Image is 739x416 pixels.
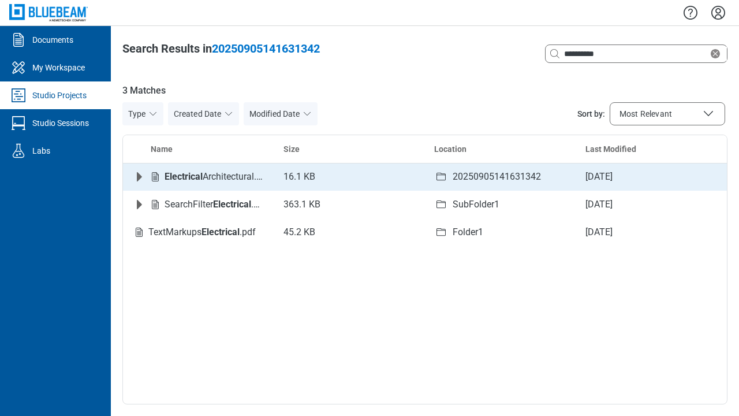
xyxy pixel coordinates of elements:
svg: Documents [9,31,28,49]
div: Clear search [545,44,727,63]
svg: Studio Sessions [9,114,28,132]
button: Modified Date [244,102,318,125]
div: 20250905141631342 [453,170,541,184]
div: Studio Sessions [32,117,89,129]
svg: Labs [9,142,28,160]
table: bb-data-table [123,135,727,246]
td: [DATE] [576,163,727,191]
em: Electrical [213,199,251,210]
span: Sort by: [577,108,605,120]
div: Labs [32,145,50,157]
td: [DATE] [576,191,727,218]
div: Studio Projects [32,90,87,101]
div: Documents [32,34,73,46]
em: Electrical [201,226,240,237]
em: Electrical [165,171,203,182]
button: Settings [709,3,727,23]
svg: File-icon [148,170,162,184]
svg: File-icon [132,225,146,239]
svg: folder-icon [434,225,448,239]
td: 16.1 KB [274,163,426,191]
div: Folder1 [453,225,483,239]
button: Created Date [168,102,239,125]
div: Clear search [708,47,727,61]
span: SearchFilter .pdf [165,199,267,210]
svg: folder-icon [434,198,448,211]
span: 20250905141631342 [212,42,320,55]
svg: File-icon [148,198,162,211]
button: Expand row [132,170,146,184]
td: 45.2 KB [274,218,426,246]
svg: My Workspace [9,58,28,77]
svg: folder-icon [434,170,448,184]
button: Type [122,102,163,125]
td: [DATE] [576,218,727,246]
span: Architectural.pdf [165,171,270,182]
img: Bluebeam, Inc. [9,4,88,21]
div: My Workspace [32,62,85,73]
span: TextMarkups .pdf [148,226,256,237]
td: 363.1 KB [274,191,426,218]
span: 3 Matches [122,84,727,98]
svg: Studio Projects [9,86,28,105]
div: Search Results in [122,40,320,57]
span: Most Relevant [619,108,672,120]
button: Expand row [132,198,146,211]
div: SubFolder1 [453,198,499,211]
button: Sort by: [610,102,725,125]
